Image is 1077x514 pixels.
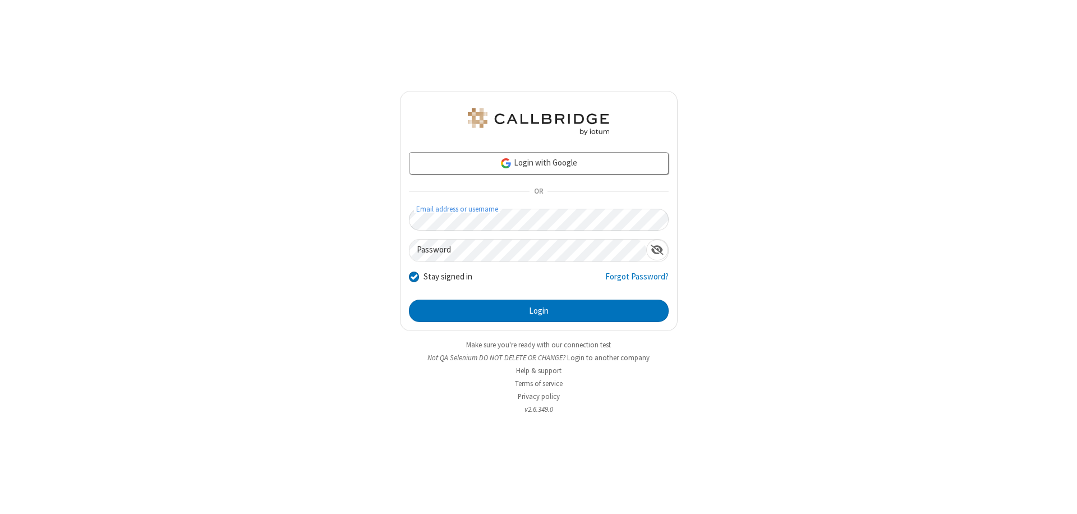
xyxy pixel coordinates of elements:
span: OR [530,184,547,200]
img: QA Selenium DO NOT DELETE OR CHANGE [466,108,611,135]
button: Login to another company [567,352,650,363]
a: Login with Google [409,152,669,175]
button: Login [409,300,669,322]
a: Terms of service [515,379,563,388]
label: Stay signed in [424,270,472,283]
a: Privacy policy [518,392,560,401]
a: Forgot Password? [605,270,669,292]
a: Make sure you're ready with our connection test [466,340,611,350]
input: Password [409,240,646,261]
input: Email address or username [409,209,669,231]
a: Help & support [516,366,561,375]
li: Not QA Selenium DO NOT DELETE OR CHANGE? [400,352,678,363]
div: Show password [646,240,668,260]
img: google-icon.png [500,157,512,169]
li: v2.6.349.0 [400,404,678,415]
